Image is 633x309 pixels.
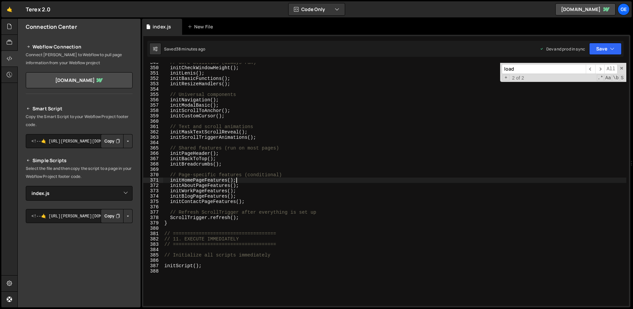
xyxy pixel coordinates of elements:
[143,124,163,129] div: 361
[164,46,205,52] div: Saved
[289,3,345,15] button: Code Only
[143,129,163,135] div: 362
[187,23,216,30] div: New File
[143,172,163,178] div: 370
[26,157,133,165] h2: Simple Scripts
[143,226,163,231] div: 380
[143,71,163,76] div: 351
[26,105,133,113] h2: Smart Script
[143,108,163,113] div: 358
[143,156,163,162] div: 367
[1,1,18,17] a: 🤙
[143,145,163,151] div: 365
[555,3,616,15] a: [DOMAIN_NAME]
[143,140,163,145] div: 364
[143,236,163,242] div: 382
[143,81,163,87] div: 353
[143,65,163,71] div: 350
[143,210,163,215] div: 377
[502,75,509,81] span: Toggle Replace mode
[143,162,163,167] div: 368
[153,23,171,30] div: index.js
[143,178,163,183] div: 371
[143,183,163,188] div: 372
[143,151,163,156] div: 366
[620,75,624,81] span: Search In Selection
[612,75,619,81] span: Whole Word Search
[26,72,133,88] a: [DOMAIN_NAME]
[143,97,163,103] div: 356
[143,252,163,258] div: 385
[143,167,163,172] div: 369
[143,263,163,269] div: 387
[101,209,133,223] div: Button group with nested dropdown
[143,76,163,81] div: 352
[143,119,163,124] div: 360
[26,113,133,129] p: Copy the Smart Script to your Webflow Project footer code.
[26,23,77,30] h2: Connection Center
[604,64,618,74] span: Alt-Enter
[143,215,163,220] div: 378
[595,64,605,74] span: ​
[618,3,630,15] a: Ge
[176,46,205,52] div: 38 minutes ago
[101,209,124,223] button: Copy
[143,113,163,119] div: 359
[143,231,163,236] div: 381
[143,258,163,263] div: 386
[143,242,163,247] div: 383
[597,75,604,81] span: RegExp Search
[143,135,163,140] div: 363
[101,134,124,148] button: Copy
[143,204,163,210] div: 376
[143,188,163,194] div: 373
[26,43,133,51] h2: Webflow Connection
[502,64,586,74] input: Search for
[143,194,163,199] div: 374
[143,269,163,274] div: 388
[143,199,163,204] div: 375
[540,46,585,52] div: Dev and prod in sync
[26,134,133,148] textarea: <!--🤙 [URL][PERSON_NAME][DOMAIN_NAME]> <script>document.addEventListener("DOMContentLoaded", func...
[143,92,163,97] div: 355
[143,87,163,92] div: 354
[26,165,133,181] p: Select the file and then copy the script to a page in your Webflow Project footer code.
[26,5,51,13] div: Terex 2.0
[26,234,133,294] iframe: YouTube video player
[143,247,163,252] div: 384
[143,103,163,108] div: 357
[605,75,612,81] span: CaseSensitive Search
[26,51,133,67] p: Connect [PERSON_NAME] to Webflow to pull page information from your Webflow project
[586,64,595,74] span: ​
[101,134,133,148] div: Button group with nested dropdown
[143,220,163,226] div: 379
[509,75,527,81] span: 2 of 2
[589,43,622,55] button: Save
[26,209,133,223] textarea: <!--🤙 [URL][PERSON_NAME][DOMAIN_NAME]> <script>document.addEventListener("DOMContentLoaded", func...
